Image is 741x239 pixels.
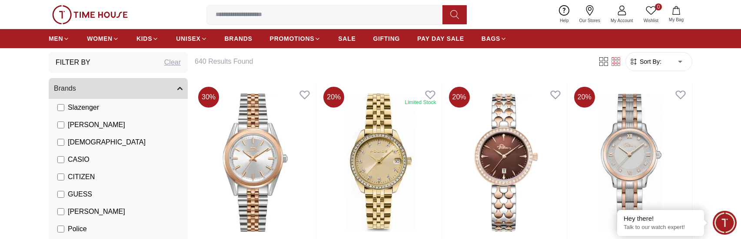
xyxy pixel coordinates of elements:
[68,120,125,130] span: [PERSON_NAME]
[574,87,595,108] span: 20 %
[57,139,64,146] input: [DEMOGRAPHIC_DATA]
[176,34,200,43] span: UNISEX
[54,83,76,94] span: Brands
[638,57,661,66] span: Sort By:
[198,87,219,108] span: 30 %
[57,121,64,128] input: [PERSON_NAME]
[624,224,698,231] p: Talk to our watch expert!
[373,34,400,43] span: GIFTING
[68,137,146,147] span: [DEMOGRAPHIC_DATA]
[713,211,737,235] div: Chat Widget
[68,172,95,182] span: CITIZEN
[338,31,356,46] a: SALE
[87,34,113,43] span: WOMEN
[655,3,662,10] span: 0
[574,3,605,26] a: Our Stores
[49,34,63,43] span: MEN
[225,34,253,43] span: BRANDS
[49,31,70,46] a: MEN
[607,17,637,24] span: My Account
[56,57,90,68] h3: Filter By
[57,156,64,163] input: CASIO
[68,224,87,234] span: Police
[164,57,181,68] div: Clear
[482,34,500,43] span: BAGS
[576,17,604,24] span: Our Stores
[225,31,253,46] a: BRANDS
[136,34,152,43] span: KIDS
[52,5,128,24] img: ...
[87,31,119,46] a: WOMEN
[373,31,400,46] a: GIFTING
[624,214,698,223] div: Hey there!
[417,34,464,43] span: PAY DAY SALE
[195,56,587,67] h6: 640 Results Found
[323,87,344,108] span: 20 %
[57,104,64,111] input: Slazenger
[49,78,188,99] button: Brands
[338,34,356,43] span: SALE
[640,17,662,24] span: Wishlist
[270,31,321,46] a: PROMOTIONS
[57,226,64,232] input: Police
[482,31,507,46] a: BAGS
[68,154,90,165] span: CASIO
[665,16,687,23] span: My Bag
[68,206,125,217] span: [PERSON_NAME]
[405,99,436,106] div: Limited Stock
[176,31,207,46] a: UNISEX
[664,4,689,25] button: My Bag
[68,102,99,113] span: Slazenger
[556,17,572,24] span: Help
[57,174,64,180] input: CITIZEN
[629,57,661,66] button: Sort By:
[136,31,159,46] a: KIDS
[57,208,64,215] input: [PERSON_NAME]
[417,31,464,46] a: PAY DAY SALE
[449,87,470,108] span: 20 %
[638,3,664,26] a: 0Wishlist
[555,3,574,26] a: Help
[57,191,64,198] input: GUESS
[68,189,92,200] span: GUESS
[270,34,315,43] span: PROMOTIONS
